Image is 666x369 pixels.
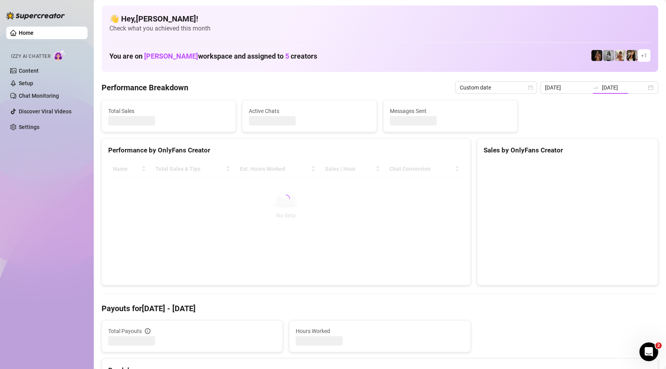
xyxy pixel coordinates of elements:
[19,68,39,74] a: Content
[19,30,34,36] a: Home
[639,342,658,361] iframe: Intercom live chat
[593,84,599,91] span: swap-right
[655,342,662,349] span: 2
[390,107,511,115] span: Messages Sent
[145,328,150,334] span: info-circle
[615,50,626,61] img: Green
[249,107,370,115] span: Active Chats
[593,84,599,91] span: to
[460,82,532,93] span: Custom date
[296,327,464,335] span: Hours Worked
[528,85,533,90] span: calendar
[109,13,650,24] h4: 👋 Hey, [PERSON_NAME] !
[19,80,33,86] a: Setup
[109,24,650,33] span: Check what you achieved this month
[54,50,66,61] img: AI Chatter
[602,83,646,92] input: End date
[102,82,188,93] h4: Performance Breakdown
[108,107,229,115] span: Total Sales
[108,145,464,156] div: Performance by OnlyFans Creator
[6,12,65,20] img: logo-BBDzfeDw.svg
[545,83,589,92] input: Start date
[19,124,39,130] a: Settings
[102,303,658,314] h4: Payouts for [DATE] - [DATE]
[108,327,142,335] span: Total Payouts
[19,93,59,99] a: Chat Monitoring
[11,53,50,60] span: Izzy AI Chatter
[641,51,647,60] span: + 1
[603,50,614,61] img: A
[484,145,652,156] div: Sales by OnlyFans Creator
[627,50,637,61] img: AdelDahan
[109,52,317,61] h1: You are on workspace and assigned to creators
[19,108,71,115] a: Discover Viral Videos
[591,50,602,61] img: the_bohema
[144,52,198,60] span: [PERSON_NAME]
[281,193,291,204] span: loading
[285,52,289,60] span: 5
